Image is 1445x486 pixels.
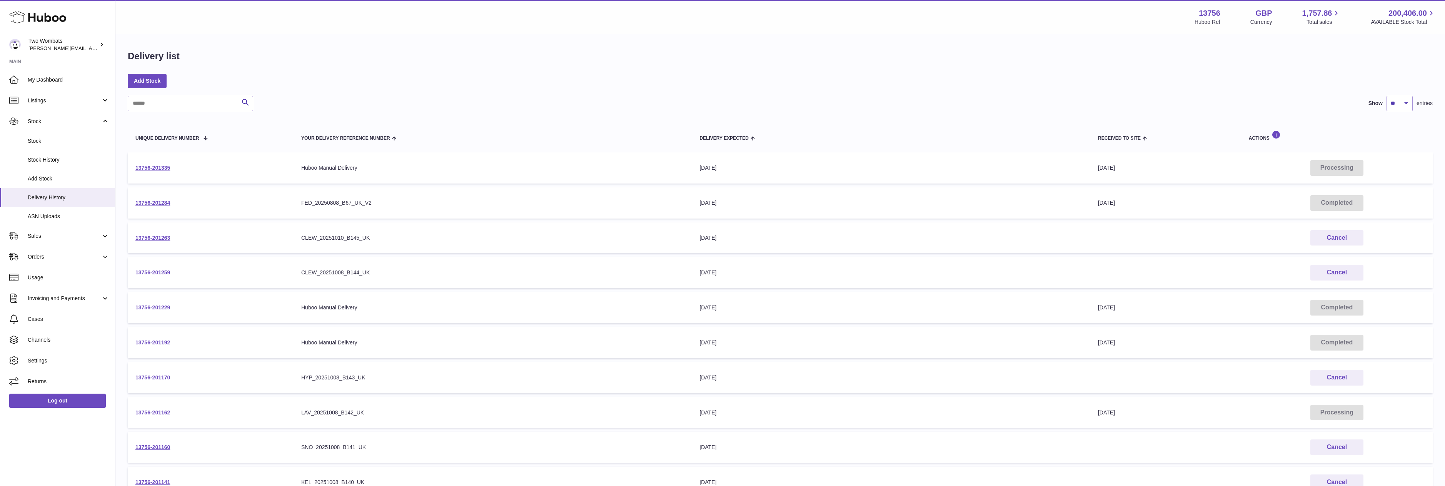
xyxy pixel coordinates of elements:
[1249,130,1425,141] div: Actions
[699,136,748,141] span: Delivery Expected
[135,479,170,485] a: 13756-201141
[1368,100,1383,107] label: Show
[699,339,1083,346] div: [DATE]
[28,253,101,261] span: Orders
[28,336,109,344] span: Channels
[135,339,170,346] a: 13756-201192
[301,374,684,381] div: HYP_20251008_B143_UK
[1098,409,1115,416] span: [DATE]
[1098,200,1115,206] span: [DATE]
[1255,8,1272,18] strong: GBP
[28,156,109,164] span: Stock History
[128,74,167,88] a: Add Stock
[28,137,109,145] span: Stock
[28,378,109,385] span: Returns
[1098,136,1141,141] span: Received to Site
[301,164,684,172] div: Huboo Manual Delivery
[135,269,170,276] a: 13756-201259
[28,194,109,201] span: Delivery History
[1310,370,1363,386] button: Cancel
[301,339,684,346] div: Huboo Manual Delivery
[699,199,1083,207] div: [DATE]
[135,374,170,381] a: 13756-201170
[28,118,101,125] span: Stock
[28,316,109,323] span: Cases
[135,200,170,206] a: 13756-201284
[301,269,684,276] div: CLEW_20251008_B144_UK
[1199,8,1220,18] strong: 13756
[1371,18,1436,26] span: AVAILABLE Stock Total
[1310,439,1363,455] button: Cancel
[699,269,1083,276] div: [DATE]
[9,39,21,50] img: philip.carroll@twowombats.com
[301,234,684,242] div: CLEW_20251010_B145_UK
[1098,165,1115,171] span: [DATE]
[28,295,101,302] span: Invoicing and Payments
[699,164,1083,172] div: [DATE]
[301,136,390,141] span: Your Delivery Reference Number
[301,479,684,486] div: KEL_20251008_B140_UK
[1310,265,1363,281] button: Cancel
[28,76,109,84] span: My Dashboard
[301,304,684,311] div: Huboo Manual Delivery
[28,357,109,364] span: Settings
[28,97,101,104] span: Listings
[1388,8,1427,18] span: 200,406.00
[28,45,195,51] span: [PERSON_NAME][EMAIL_ADDRESS][PERSON_NAME][DOMAIN_NAME]
[1098,339,1115,346] span: [DATE]
[1371,8,1436,26] a: 200,406.00 AVAILABLE Stock Total
[1302,8,1341,26] a: 1,757.86 Total sales
[301,409,684,416] div: LAV_20251008_B142_UK
[301,444,684,451] div: SNO_20251008_B141_UK
[1307,18,1341,26] span: Total sales
[1310,230,1363,246] button: Cancel
[699,304,1083,311] div: [DATE]
[1250,18,1272,26] div: Currency
[135,304,170,311] a: 13756-201229
[135,136,199,141] span: Unique Delivery Number
[135,444,170,450] a: 13756-201160
[28,37,98,52] div: Two Wombats
[699,409,1083,416] div: [DATE]
[1417,100,1433,107] span: entries
[1195,18,1220,26] div: Huboo Ref
[699,479,1083,486] div: [DATE]
[28,232,101,240] span: Sales
[135,409,170,416] a: 13756-201162
[301,199,684,207] div: FED_20250808_B67_UK_V2
[28,213,109,220] span: ASN Uploads
[1302,8,1332,18] span: 1,757.86
[28,274,109,281] span: Usage
[699,234,1083,242] div: [DATE]
[135,235,170,241] a: 13756-201263
[699,444,1083,451] div: [DATE]
[1098,304,1115,311] span: [DATE]
[128,50,180,62] h1: Delivery list
[135,165,170,171] a: 13756-201335
[28,175,109,182] span: Add Stock
[9,394,106,408] a: Log out
[699,374,1083,381] div: [DATE]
